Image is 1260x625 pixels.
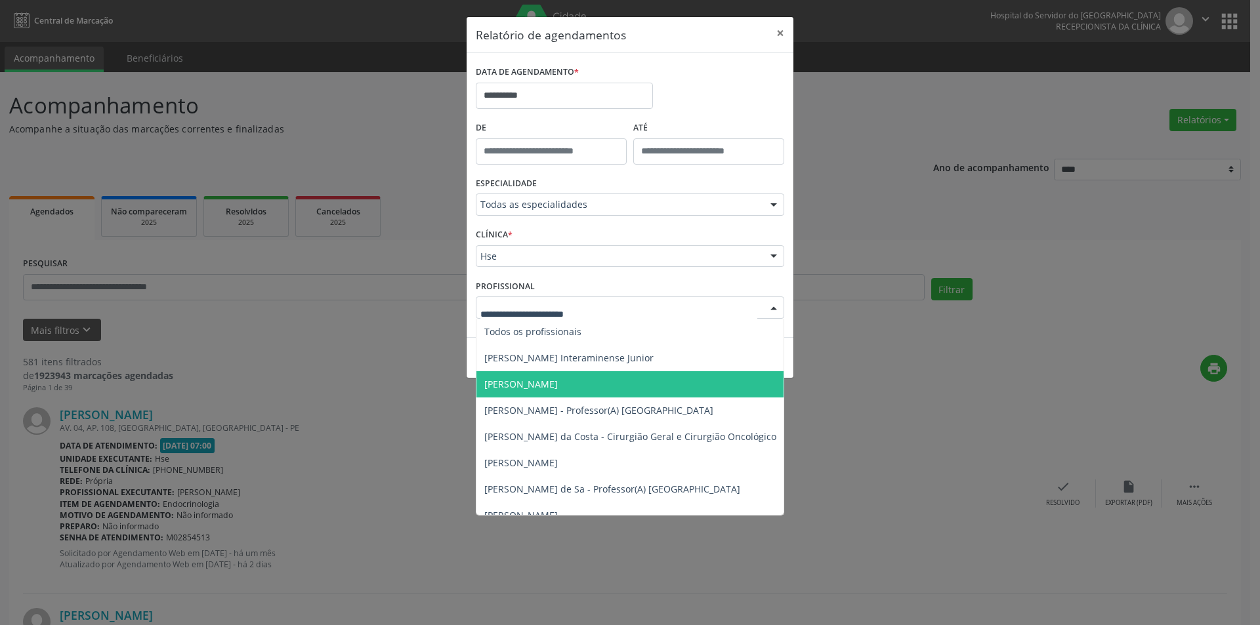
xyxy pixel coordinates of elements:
[476,225,513,245] label: CLÍNICA
[484,430,776,443] span: [PERSON_NAME] da Costa - Cirurgião Geral e Cirurgião Oncológico
[633,118,784,138] label: ATÉ
[767,17,793,49] button: Close
[476,62,579,83] label: DATA DE AGENDAMENTO
[480,250,757,263] span: Hse
[484,325,581,338] span: Todos os profissionais
[476,26,626,43] h5: Relatório de agendamentos
[484,483,740,495] span: [PERSON_NAME] de Sa - Professor(A) [GEOGRAPHIC_DATA]
[476,276,535,296] label: PROFISSIONAL
[484,378,558,390] span: [PERSON_NAME]
[484,352,654,364] span: [PERSON_NAME] Interaminense Junior
[476,174,537,194] label: ESPECIALIDADE
[484,456,558,469] span: [PERSON_NAME]
[476,118,627,138] label: De
[484,509,558,521] span: [PERSON_NAME]
[480,198,757,211] span: Todas as especialidades
[484,404,713,416] span: [PERSON_NAME] - Professor(A) [GEOGRAPHIC_DATA]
